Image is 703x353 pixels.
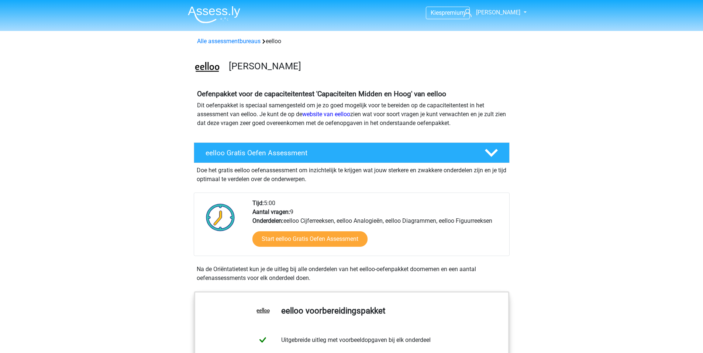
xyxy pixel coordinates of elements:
div: Doe het gratis eelloo oefenassessment om inzichtelijk te krijgen wat jouw sterkere en zwakkere on... [194,163,510,184]
p: Dit oefenpakket is speciaal samengesteld om je zo goed mogelijk voor te bereiden op de capaciteit... [197,101,506,128]
img: eelloo.png [194,55,220,81]
span: Kies [431,9,442,16]
div: Na de Oriëntatietest kun je de uitleg bij alle onderdelen van het eelloo-oefenpakket doornemen en... [194,265,510,283]
b: Aantal vragen: [252,208,290,215]
a: eelloo Gratis Oefen Assessment [191,142,513,163]
div: 5:00 9 eelloo Cijferreeksen, eelloo Analogieën, eelloo Diagrammen, eelloo Figuurreeksen [247,199,509,256]
span: premium [442,9,465,16]
a: Alle assessmentbureaus [197,38,261,45]
div: eelloo [194,37,509,46]
img: Klok [202,199,239,236]
b: Onderdelen: [252,217,283,224]
b: Tijd: [252,200,264,207]
span: [PERSON_NAME] [476,9,520,16]
a: website van eelloo [302,111,350,118]
h4: eelloo Gratis Oefen Assessment [206,149,473,157]
a: Start eelloo Gratis Oefen Assessment [252,231,368,247]
a: Kiespremium [426,8,469,18]
img: Assessly [188,6,240,23]
a: [PERSON_NAME] [461,8,521,17]
h3: [PERSON_NAME] [229,60,504,72]
b: Oefenpakket voor de capaciteitentest 'Capaciteiten Midden en Hoog' van eelloo [197,90,446,98]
